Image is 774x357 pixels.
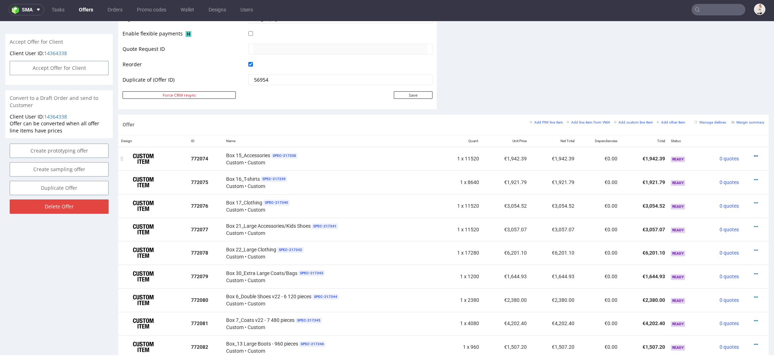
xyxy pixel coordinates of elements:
[10,141,109,155] a: Create sampling offer
[125,317,161,335] img: ico-item-custom-a8f9c3db6a5631ce2f509e228e8b95abde266dc4376634de7b166047de09ff05.png
[620,267,668,291] td: €2,380.00
[720,276,739,282] span: 0 quotes
[125,246,161,264] img: ico-item-custom-a8f9c3db6a5631ce2f509e228e8b95abde266dc4376634de7b166047de09ff05.png
[118,114,188,126] th: Design
[191,229,208,235] strong: 772078
[440,114,482,126] th: Quant.
[191,158,208,164] strong: 772075
[5,13,113,29] div: Accept Offer for Client
[226,130,437,145] div: Custom • Custom
[440,267,482,291] td: 1 x 2380
[263,179,290,184] span: SPEC- 217340
[226,271,437,286] div: Custom • Custom
[671,300,685,306] span: Ready
[530,173,577,197] td: €3,054.52
[186,10,191,16] img: Hokodo
[720,135,739,140] span: 0 quotes
[671,206,685,212] span: Ready
[176,4,199,15] a: Wallet
[277,226,304,232] span: SPEC- 217342
[125,152,161,170] img: ico-item-custom-a8f9c3db6a5631ce2f509e228e8b95abde266dc4376634de7b166047de09ff05.png
[312,273,339,279] span: SPEC- 217344
[226,225,437,239] div: Custom • Custom
[577,243,621,267] td: €0.00
[668,114,703,126] th: Status
[226,295,295,303] span: Box 7_Coats v22 - 7 480 pieces
[577,114,621,126] th: Dependencies
[191,299,208,305] strong: 772081
[5,92,113,117] div: Offer can be converted when all offer line items have prices
[530,114,577,126] th: Net Total
[44,29,67,35] a: 14364338
[671,253,685,259] span: Ready
[620,243,668,267] td: €1,644.93
[226,177,437,192] div: Custom • Custom
[482,291,530,314] td: €4,202.40
[9,4,44,15] button: sma
[482,173,530,197] td: €3,054.52
[720,229,739,235] span: 0 quotes
[694,99,726,103] small: Manage dielines
[226,154,437,168] div: Custom • Custom
[125,223,161,241] img: ico-item-custom-a8f9c3db6a5631ce2f509e228e8b95abde266dc4376634de7b166047de09ff05.png
[296,296,322,302] span: SPEC- 217345
[530,99,563,103] small: Add PIM line item
[577,220,621,243] td: €0.00
[133,4,171,15] a: Promo codes
[577,291,621,314] td: €0.00
[299,320,325,326] span: SPEC- 217346
[656,99,685,103] small: Add other item
[440,173,482,197] td: 1 x 11520
[271,132,297,138] span: SPEC- 217338
[530,197,577,220] td: €3,057.07
[530,149,577,173] td: €1,921.79
[530,291,577,314] td: €4,202.40
[440,220,482,243] td: 1 x 17280
[482,314,530,338] td: €1,507.20
[577,173,621,197] td: €0.00
[671,135,685,141] span: Ready
[191,206,208,211] strong: 772077
[226,201,437,216] div: Custom • Custom
[620,173,668,197] td: €3,054.52
[482,243,530,267] td: €1,644.93
[720,182,739,188] span: 0 quotes
[47,4,69,15] a: Tasks
[620,314,668,338] td: €1,507.20
[191,276,208,282] strong: 772080
[191,182,208,188] strong: 772076
[125,129,161,147] img: ico-item-custom-a8f9c3db6a5631ce2f509e228e8b95abde266dc4376634de7b166047de09ff05.png
[620,291,668,314] td: €4,202.40
[123,101,134,106] span: Offer
[226,178,262,185] span: Box 17_Clothing
[620,114,668,126] th: Total
[226,131,270,138] span: Box 15_Accessories
[755,4,765,14] img: Mari Fok
[620,149,668,173] td: €1,921.79
[204,4,230,15] a: Designs
[226,201,311,208] span: Box 21_Large Accessories/Kids Shoes
[577,149,621,173] td: €0.00
[125,270,161,288] img: ico-item-custom-a8f9c3db6a5631ce2f509e228e8b95abde266dc4376634de7b166047de09ff05.png
[226,225,276,232] span: Box 22_Large Clothing
[226,319,298,326] span: Box_13 Large Boots - 960 pieces
[123,22,247,39] td: Quote Request ID
[103,4,127,15] a: Orders
[620,197,668,220] td: €3,057.07
[223,114,440,126] th: Name
[482,267,530,291] td: €2,380.00
[75,4,97,15] a: Offers
[226,249,297,256] span: Box 30_Extra Large Coats/Bags
[440,126,482,149] td: 1 x 11520
[731,99,764,103] small: Margin summary
[567,99,610,103] small: Add line item from VMA
[440,291,482,314] td: 1 x 4080
[482,149,530,173] td: €1,921.79
[10,178,109,193] input: Delete Offer
[226,319,437,333] div: Custom • Custom
[577,314,621,338] td: €0.00
[482,114,530,126] th: Unit Price
[236,4,257,15] a: Users
[226,154,260,161] span: Box 16_T-shirts
[720,323,739,329] span: 0 quotes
